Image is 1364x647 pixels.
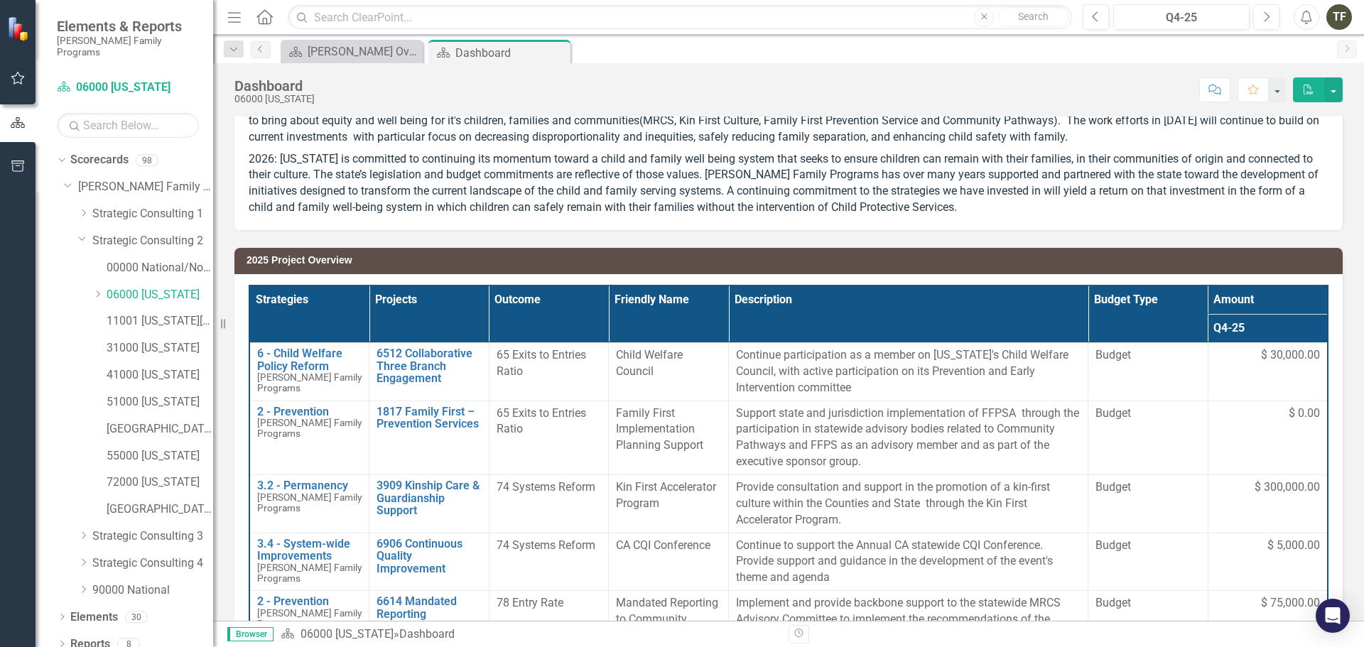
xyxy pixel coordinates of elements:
[107,448,213,464] a: 55000 [US_STATE]
[70,152,129,168] a: Scorecards
[107,340,213,357] a: 31000 [US_STATE]
[57,18,199,35] span: Elements & Reports
[234,94,315,104] div: 06000 [US_STATE]
[616,406,703,452] span: Family First Implementation Planning Support
[736,406,1081,470] p: Support state and jurisdiction implementation of FFPSA through the participation in statewide adv...
[1267,538,1320,554] span: $ 5,000.00
[497,480,595,494] span: 74 Systems Reform
[616,348,683,378] span: Child Welfare Council
[7,16,32,40] img: ClearPoint Strategy
[1118,9,1245,26] div: Q4-25
[257,538,362,562] a: 3.4 - System-wide Improvements
[997,7,1068,27] button: Search
[1289,406,1320,422] span: $ 0.00
[288,5,1072,30] input: Search ClearPoint...
[136,154,158,166] div: 98
[234,78,315,94] div: Dashboard
[1261,595,1320,611] span: $ 75,000.00
[57,113,199,138] input: Search Below...
[281,626,778,643] div: »
[1095,595,1201,611] span: Budget
[284,43,419,60] a: [PERSON_NAME] Overview
[107,367,213,384] a: 41000 [US_STATE]
[257,491,362,513] span: [PERSON_NAME] Family Programs
[70,609,118,626] a: Elements
[92,555,213,572] a: Strategic Consulting 4
[497,406,586,436] span: 65 Exits to Entries Ratio
[257,595,362,608] a: 2 - Prevention
[1095,479,1201,496] span: Budget
[57,35,199,58] small: [PERSON_NAME] Family Programs
[616,596,718,642] span: Mandated Reporting to Community Supporting (MRCS)
[1095,538,1201,554] span: Budget
[125,611,148,623] div: 30
[377,406,482,430] a: 1817 Family First – Prevention Services
[247,255,1336,266] h3: 2025 Project Overview
[92,528,213,545] a: Strategic Consulting 3
[257,347,362,372] a: 6 - Child Welfare Policy Reform
[377,538,482,575] a: 6906 Continuous Quality Improvement
[736,595,1081,644] p: Implement and provide backbone support to the statewide MRCS Advisory Committee to implement the ...
[92,582,213,599] a: 90000 National
[736,479,1081,528] p: Provide consultation and support in the promotion of a kin-first culture within the Counties and ...
[377,347,482,385] a: 6512 Collaborative Three Branch Engagement
[1261,347,1320,364] span: $ 30,000.00
[455,44,567,62] div: Dashboard
[107,501,213,518] a: [GEOGRAPHIC_DATA]
[1095,347,1201,364] span: Budget
[257,406,362,418] a: 2 - Prevention
[92,206,213,222] a: Strategic Consulting 1
[107,260,213,276] a: 00000 National/No Jurisdiction (SC2)
[1326,4,1352,30] button: TF
[1095,406,1201,422] span: Budget
[78,179,213,195] a: [PERSON_NAME] Family Programs
[257,607,362,629] span: [PERSON_NAME] Family Programs
[257,371,362,393] span: [PERSON_NAME] Family Programs
[57,80,199,96] a: 06000 [US_STATE]
[497,538,595,552] span: 74 Systems Reform
[497,348,586,378] span: 65 Exits to Entries Ratio
[301,627,394,641] a: 06000 [US_STATE]
[1113,4,1250,30] button: Q4-25
[107,313,213,330] a: 11001 [US_STATE][GEOGRAPHIC_DATA]
[257,562,362,584] span: [PERSON_NAME] Family Programs
[1316,599,1350,633] div: Open Intercom Messenger
[227,627,274,641] span: Browser
[308,43,419,60] div: [PERSON_NAME] Overview
[249,148,1328,216] p: 2026: [US_STATE] is committed to continuing its momentum toward a child and family well being sys...
[107,287,213,303] a: 06000 [US_STATE]
[257,479,362,492] a: 3.2 - Permanency
[92,233,213,249] a: Strategic Consulting 2
[257,417,362,439] span: [PERSON_NAME] Family Programs
[616,480,716,510] span: Kin First Accelerator Program
[399,627,455,641] div: Dashboard
[377,479,482,517] a: 3909 Kinship Care & Guardianship Support
[616,538,710,552] span: CA CQI Conference
[497,596,563,609] span: 78 Entry Rate
[377,595,482,620] a: 6614 Mandated Reporting
[107,394,213,411] a: 51000 [US_STATE]
[736,538,1081,587] p: Continue to support the Annual CA statewide CQI Conference. Provide support and guidance in the d...
[107,474,213,491] a: 72000 [US_STATE]
[107,421,213,437] a: [GEOGRAPHIC_DATA][US_STATE]
[736,347,1081,396] p: Continue participation as a member on [US_STATE]'s Child Welfare Council, with active participati...
[1255,479,1320,496] span: $ 300,000.00
[1018,11,1049,22] span: Search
